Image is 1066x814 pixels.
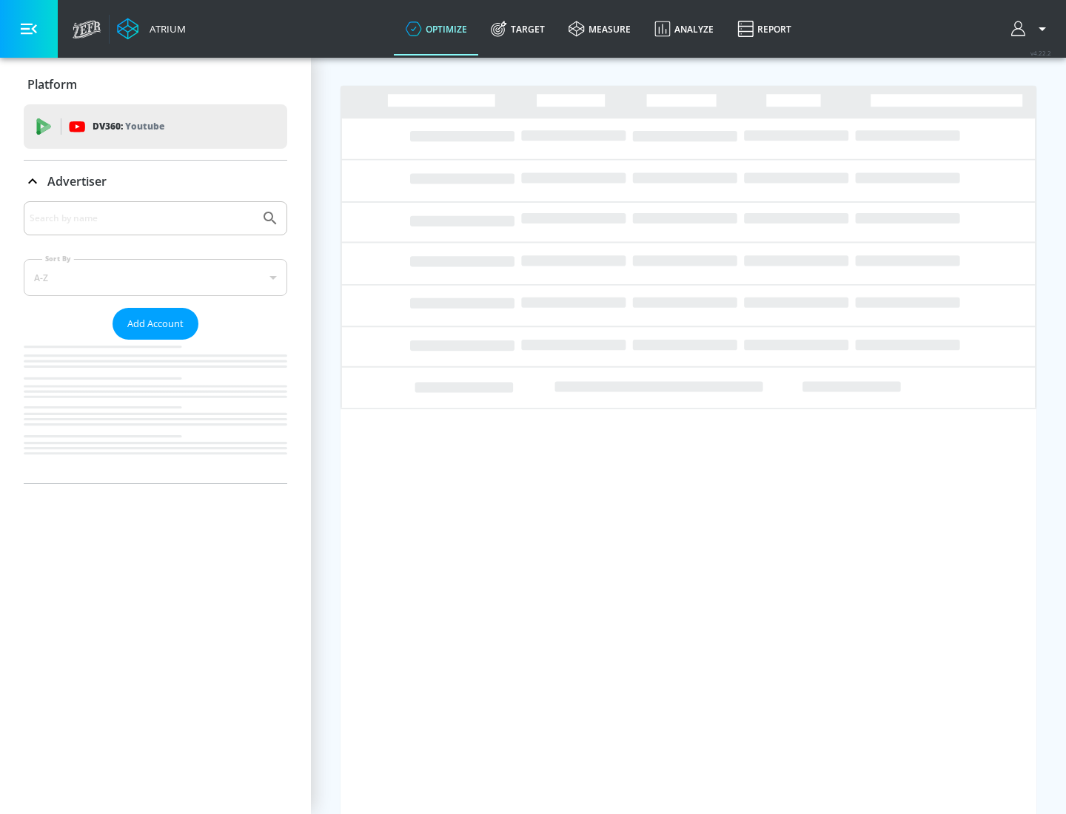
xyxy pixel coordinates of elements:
div: DV360: Youtube [24,104,287,149]
span: v 4.22.2 [1030,49,1051,57]
a: optimize [394,2,479,55]
input: Search by name [30,209,254,228]
div: Advertiser [24,201,287,483]
p: Youtube [125,118,164,134]
button: Add Account [113,308,198,340]
nav: list of Advertiser [24,340,287,483]
div: Platform [24,64,287,105]
a: Atrium [117,18,186,40]
span: Add Account [127,315,184,332]
a: measure [557,2,643,55]
p: Platform [27,76,77,92]
div: Advertiser [24,161,287,202]
p: Advertiser [47,173,107,189]
a: Target [479,2,557,55]
a: Report [725,2,803,55]
label: Sort By [42,254,74,263]
p: DV360: [93,118,164,135]
a: Analyze [643,2,725,55]
div: Atrium [144,22,186,36]
div: A-Z [24,259,287,296]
